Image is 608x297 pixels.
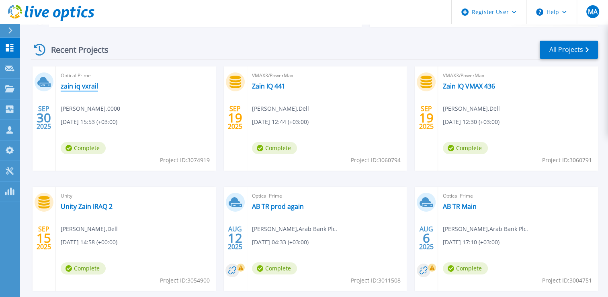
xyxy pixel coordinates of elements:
[160,276,210,285] span: Project ID: 3054900
[252,142,297,154] span: Complete
[443,225,528,233] span: [PERSON_NAME] , Arab Bank Plc.
[423,235,430,241] span: 6
[252,104,309,113] span: [PERSON_NAME] , Dell
[443,262,488,274] span: Complete
[61,104,120,113] span: [PERSON_NAME] , 0000
[443,71,593,80] span: VMAX3/PowerMax
[443,202,477,210] a: AB TR Main
[252,262,297,274] span: Complete
[419,114,434,121] span: 19
[252,238,309,247] span: [DATE] 04:33 (+03:00)
[61,238,117,247] span: [DATE] 14:58 (+00:00)
[160,156,210,165] span: Project ID: 3074919
[443,118,500,126] span: [DATE] 12:30 (+03:00)
[37,114,51,121] span: 30
[61,202,113,210] a: Unity Zain IRAQ 2
[419,223,434,253] div: AUG 2025
[252,202,304,210] a: AB TR prod again
[252,225,337,233] span: [PERSON_NAME] , Arab Bank Plc.
[61,142,106,154] span: Complete
[228,235,242,241] span: 12
[443,82,495,90] a: Zain IQ VMAX 436
[443,192,593,200] span: Optical Prime
[252,192,402,200] span: Optical Prime
[443,142,488,154] span: Complete
[542,276,592,285] span: Project ID: 3004751
[61,71,211,80] span: Optical Prime
[36,103,51,132] div: SEP 2025
[36,223,51,253] div: SEP 2025
[588,8,597,15] span: MA
[61,225,118,233] span: [PERSON_NAME] , Dell
[61,118,117,126] span: [DATE] 15:53 (+03:00)
[351,276,401,285] span: Project ID: 3011508
[228,114,242,121] span: 19
[31,40,119,60] div: Recent Projects
[252,71,402,80] span: VMAX3/PowerMax
[227,223,243,253] div: AUG 2025
[351,156,401,165] span: Project ID: 3060794
[542,156,592,165] span: Project ID: 3060791
[37,235,51,241] span: 15
[61,82,98,90] a: zain iq vxrail
[540,41,598,59] a: All Projects
[252,82,285,90] a: Zain IQ 441
[419,103,434,132] div: SEP 2025
[61,192,211,200] span: Unity
[227,103,243,132] div: SEP 2025
[443,238,500,247] span: [DATE] 17:10 (+03:00)
[61,262,106,274] span: Complete
[443,104,500,113] span: [PERSON_NAME] , Dell
[252,118,309,126] span: [DATE] 12:44 (+03:00)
